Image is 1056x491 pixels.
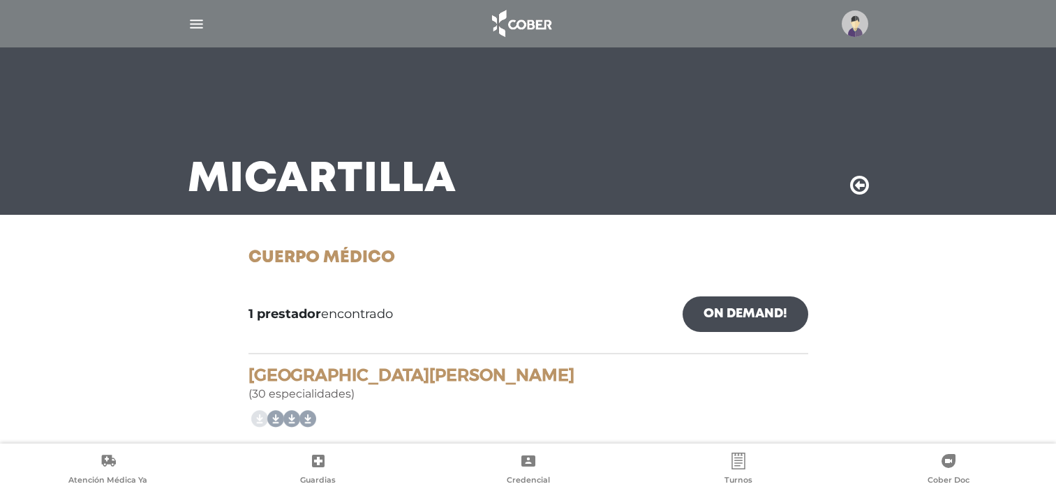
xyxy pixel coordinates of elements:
[213,453,423,488] a: Guardias
[300,475,336,488] span: Guardias
[724,475,752,488] span: Turnos
[248,248,808,269] h1: Cuerpo Médico
[188,15,205,33] img: Cober_menu-lines-white.svg
[423,453,633,488] a: Credencial
[248,365,808,386] h4: [GEOGRAPHIC_DATA][PERSON_NAME]
[633,453,843,488] a: Turnos
[248,365,808,402] div: (30 especialidades)
[484,7,558,40] img: logo_cober_home-white.png
[248,305,393,324] span: encontrado
[928,475,969,488] span: Cober Doc
[68,475,147,488] span: Atención Médica Ya
[683,296,808,332] a: On Demand!
[248,443,657,456] b: Adolescencia, Alergia, Anatomia Patologica, Audiometria, Cardiologi...
[3,453,213,488] a: Atención Médica Ya
[842,10,868,37] img: profile-placeholder.svg
[507,475,550,488] span: Credencial
[248,306,321,322] b: 1 prestador
[188,162,456,198] h3: Mi Cartilla
[843,453,1053,488] a: Cober Doc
